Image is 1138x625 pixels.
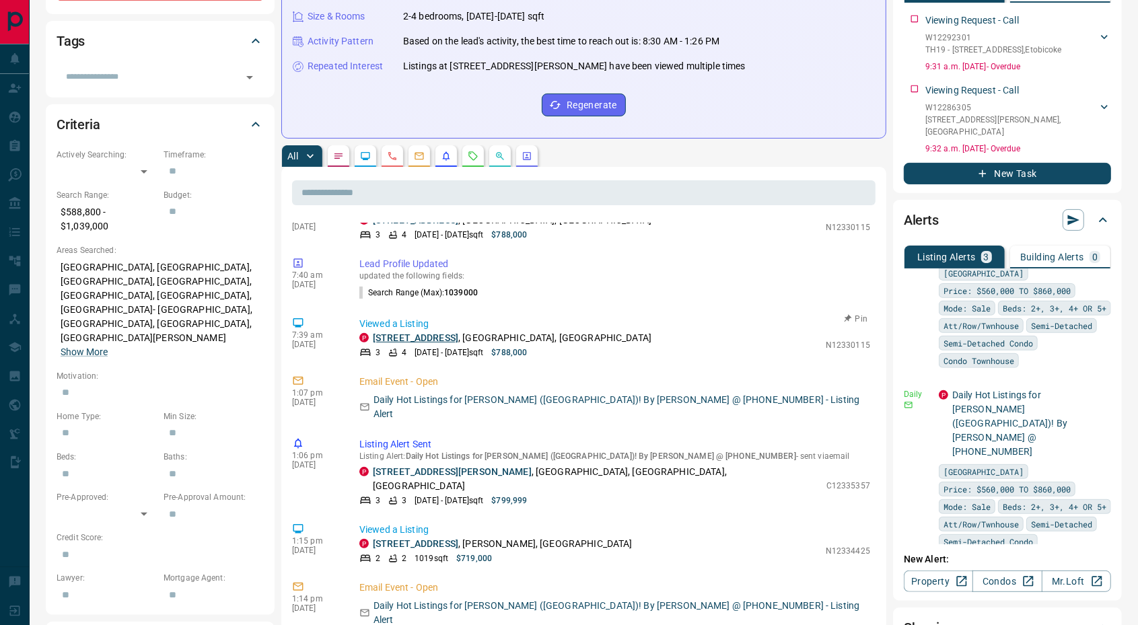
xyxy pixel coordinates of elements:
[944,517,1019,531] span: Att/Row/Twnhouse
[374,393,870,421] p: Daily Hot Listings for [PERSON_NAME] ([GEOGRAPHIC_DATA])! By [PERSON_NAME] @ [PHONE_NUMBER] - Lis...
[837,313,876,325] button: Pin
[373,332,458,343] a: [STREET_ADDRESS]
[359,317,870,331] p: Viewed a Listing
[57,149,157,161] p: Actively Searching:
[402,552,406,564] p: 2
[164,410,264,422] p: Min Size:
[925,44,1062,56] p: TH19 - [STREET_ADDRESS] , Etobicoke
[164,491,264,503] p: Pre-Approval Amount:
[415,229,483,241] p: [DATE] - [DATE] sqft
[925,114,1098,138] p: [STREET_ADDRESS][PERSON_NAME] , [GEOGRAPHIC_DATA]
[944,336,1033,350] span: Semi-Detached Condo
[522,151,532,161] svg: Agent Actions
[292,398,339,407] p: [DATE]
[495,151,505,161] svg: Opportunities
[944,301,991,315] span: Mode: Sale
[925,29,1111,59] div: W12292301TH19 - [STREET_ADDRESS],Etobicoke
[925,102,1098,114] p: W12286305
[904,163,1111,184] button: New Task
[359,539,369,548] div: property.ca
[359,523,870,537] p: Viewed a Listing
[164,572,264,584] p: Mortgage Agent:
[415,552,448,564] p: 1019 sqft
[287,151,298,161] p: All
[402,229,406,241] p: 4
[403,59,746,73] p: Listings at [STREET_ADDRESS][PERSON_NAME] have been viewed multiple times
[57,25,264,57] div: Tags
[292,594,339,603] p: 1:14 pm
[359,375,870,389] p: Email Event - Open
[292,451,339,460] p: 1:06 pm
[57,256,264,363] p: [GEOGRAPHIC_DATA], [GEOGRAPHIC_DATA], [GEOGRAPHIC_DATA], [GEOGRAPHIC_DATA], [GEOGRAPHIC_DATA], [G...
[925,99,1111,141] div: W12286305[STREET_ADDRESS][PERSON_NAME],[GEOGRAPHIC_DATA]
[402,346,406,359] p: 4
[57,201,157,237] p: $588,800 - $1,039,000
[944,535,1033,548] span: Semi-Detached Condo
[444,288,478,297] span: 1039000
[373,465,820,493] p: , [GEOGRAPHIC_DATA], [GEOGRAPHIC_DATA], [GEOGRAPHIC_DATA]
[972,571,1042,592] a: Condos
[984,252,989,262] p: 3
[359,333,369,342] div: property.ca
[308,9,365,24] p: Size & Rooms
[57,244,264,256] p: Areas Searched:
[826,480,870,492] p: C12335357
[925,32,1062,44] p: W12292301
[925,61,1111,73] p: 9:31 a.m. [DATE] - Overdue
[468,151,478,161] svg: Requests
[359,581,870,595] p: Email Event - Open
[944,482,1071,496] span: Price: $560,000 TO $860,000
[359,451,870,461] p: Listing Alert : - sent via email
[415,346,483,359] p: [DATE] - [DATE] sqft
[1042,571,1111,592] a: Mr.Loft
[292,340,339,349] p: [DATE]
[164,189,264,201] p: Budget:
[904,552,1111,566] p: New Alert:
[441,151,452,161] svg: Listing Alerts
[360,151,371,161] svg: Lead Browsing Activity
[952,390,1067,457] a: Daily Hot Listings for [PERSON_NAME] ([GEOGRAPHIC_DATA])! By [PERSON_NAME] @ [PHONE_NUMBER]
[491,346,527,359] p: $788,000
[904,204,1111,236] div: Alerts
[944,266,1024,280] span: [GEOGRAPHIC_DATA]
[164,149,264,161] p: Timeframe:
[240,68,259,87] button: Open
[359,467,369,476] div: property.ca
[939,390,948,400] div: property.ca
[57,114,100,135] h2: Criteria
[1020,252,1084,262] p: Building Alerts
[925,83,1019,98] p: Viewing Request - Call
[415,494,483,507] p: [DATE] - [DATE] sqft
[308,34,374,48] p: Activity Pattern
[292,330,339,340] p: 7:39 am
[164,451,264,463] p: Baths:
[925,143,1111,155] p: 9:32 a.m. [DATE] - Overdue
[57,370,264,382] p: Motivation:
[292,270,339,280] p: 7:40 am
[904,388,931,400] p: Daily
[376,346,380,359] p: 3
[1031,517,1092,531] span: Semi-Detached
[376,229,380,241] p: 3
[403,9,544,24] p: 2-4 bedrooms, [DATE]-[DATE] sqft
[373,538,458,549] a: [STREET_ADDRESS]
[491,229,527,241] p: $788,000
[292,536,339,546] p: 1:15 pm
[292,280,339,289] p: [DATE]
[826,339,870,351] p: N12330115
[57,531,264,544] p: Credit Score:
[1092,252,1098,262] p: 0
[402,494,406,507] p: 3
[944,500,991,513] span: Mode: Sale
[826,221,870,233] p: N12330115
[359,287,478,299] p: Search Range (Max) :
[944,319,1019,332] span: Att/Row/Twnhouse
[292,546,339,555] p: [DATE]
[387,151,398,161] svg: Calls
[456,552,492,564] p: $719,000
[308,59,383,73] p: Repeated Interest
[359,437,870,451] p: Listing Alert Sent
[1003,301,1106,315] span: Beds: 2+, 3+, 4+ OR 5+
[944,354,1014,367] span: Condo Townhouse
[292,388,339,398] p: 1:07 pm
